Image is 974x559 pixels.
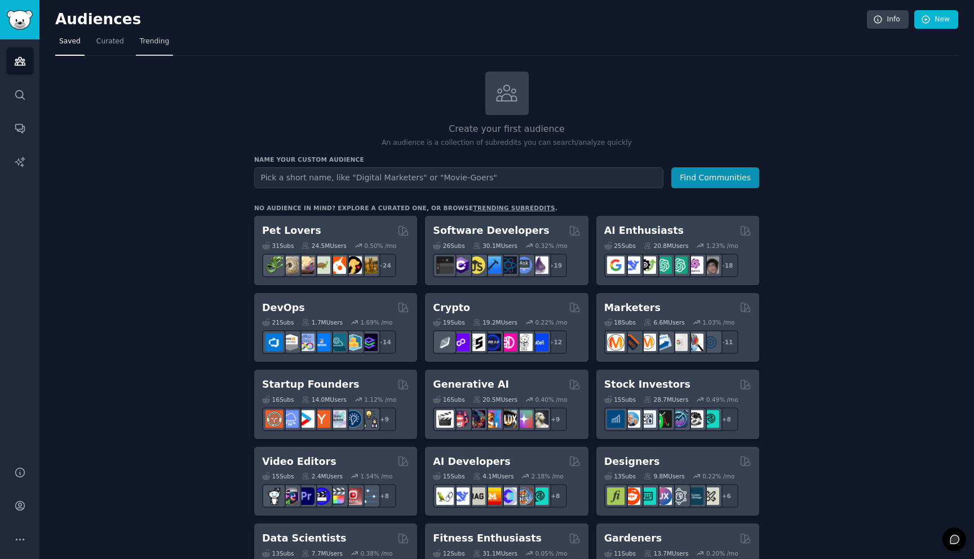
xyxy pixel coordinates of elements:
img: ballpython [281,256,299,274]
img: dogbreed [360,256,378,274]
img: reactnative [499,256,517,274]
img: AIDevelopersSociety [531,487,548,505]
div: No audience in mind? Explore a curated one, or browse . [254,204,557,212]
img: learndesign [686,487,703,505]
div: 18 Sub s [604,318,636,326]
div: 19.2M Users [473,318,517,326]
img: dividends [607,410,625,428]
button: Find Communities [671,167,759,188]
div: 0.50 % /mo [364,242,396,250]
img: Rag [468,487,485,505]
div: 20.5M Users [473,396,517,403]
div: 0.22 % /mo [535,318,568,326]
span: Saved [59,37,81,47]
img: leopardgeckos [297,256,315,274]
span: Trending [140,37,169,47]
img: ArtificalIntelligence [702,256,719,274]
img: chatgpt_promptDesign [654,256,672,274]
img: aws_cdk [344,334,362,351]
img: UXDesign [654,487,672,505]
a: New [914,10,958,29]
h2: AI Developers [433,455,510,469]
img: growmybusiness [360,410,378,428]
img: CryptoNews [515,334,533,351]
div: + 8 [715,407,738,431]
img: iOSProgramming [484,256,501,274]
img: PetAdvice [344,256,362,274]
img: bigseo [623,334,640,351]
img: defiblockchain [499,334,517,351]
img: ValueInvesting [623,410,640,428]
img: Entrepreneurship [344,410,362,428]
img: azuredevops [265,334,283,351]
img: UI_Design [639,487,656,505]
h2: Pet Lovers [262,224,321,238]
img: DeepSeek [623,256,640,274]
img: AWS_Certified_Experts [281,334,299,351]
h3: Name your custom audience [254,156,759,163]
div: 1.03 % /mo [702,318,734,326]
div: + 6 [715,484,738,508]
img: DevOpsLinks [313,334,330,351]
div: 15 Sub s [262,472,294,480]
div: 13 Sub s [604,472,636,480]
div: + 19 [543,254,567,277]
img: MistralAI [484,487,501,505]
img: PlatformEngineers [360,334,378,351]
h2: Marketers [604,301,661,315]
img: finalcutpro [329,487,346,505]
h2: Stock Investors [604,378,690,392]
img: StocksAndTrading [670,410,688,428]
img: OpenAIDev [686,256,703,274]
img: defi_ [531,334,548,351]
h2: Fitness Enthusiasts [433,531,542,545]
h2: Create your first audience [254,122,759,136]
h2: Startup Founders [262,378,359,392]
img: EntrepreneurRideAlong [265,410,283,428]
img: ethfinance [436,334,454,351]
div: + 9 [373,407,396,431]
img: software [436,256,454,274]
div: 4.1M Users [473,472,514,480]
img: Docker_DevOps [297,334,315,351]
div: 21 Sub s [262,318,294,326]
div: + 12 [543,330,567,354]
img: swingtrading [686,410,703,428]
div: 7.7M Users [302,549,343,557]
div: 11 Sub s [604,549,636,557]
h2: Audiences [55,11,867,29]
img: DeepSeek [452,487,470,505]
div: 0.22 % /mo [702,472,734,480]
a: Info [867,10,909,29]
img: elixir [531,256,548,274]
img: googleads [670,334,688,351]
img: technicalanalysis [702,410,719,428]
img: cockatiel [329,256,346,274]
div: 0.40 % /mo [535,396,568,403]
div: 0.38 % /mo [361,549,393,557]
img: UX_Design [702,487,719,505]
img: GoogleGeminiAI [607,256,625,274]
div: 25 Sub s [604,242,636,250]
img: GummySearch logo [7,10,33,30]
a: trending subreddits [473,205,555,211]
div: 2.4M Users [302,472,343,480]
img: AItoolsCatalog [639,256,656,274]
div: 26 Sub s [433,242,464,250]
div: + 18 [715,254,738,277]
div: 19 Sub s [433,318,464,326]
div: 14.0M Users [302,396,346,403]
img: userexperience [670,487,688,505]
span: Curated [96,37,124,47]
img: deepdream [468,410,485,428]
div: 0.32 % /mo [535,242,568,250]
div: + 24 [373,254,396,277]
img: DreamBooth [531,410,548,428]
img: postproduction [360,487,378,505]
img: content_marketing [607,334,625,351]
a: Curated [92,33,128,56]
a: Trending [136,33,173,56]
img: editors [281,487,299,505]
div: 30.1M Users [473,242,517,250]
img: logodesign [623,487,640,505]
